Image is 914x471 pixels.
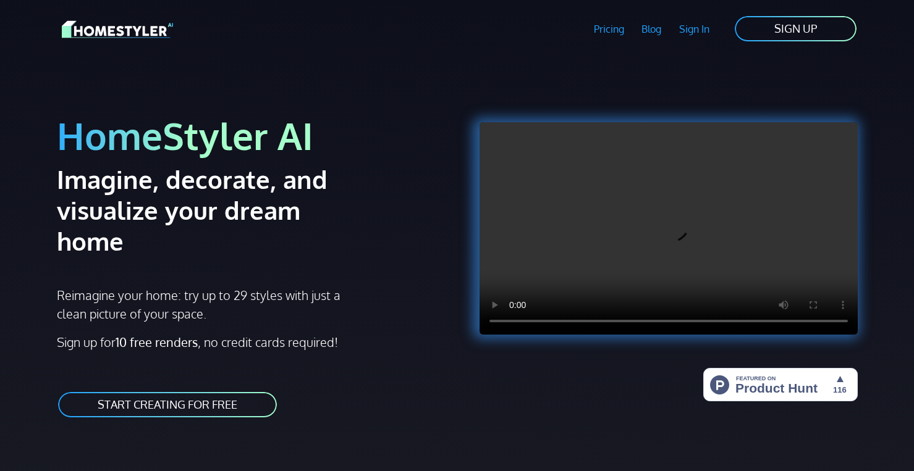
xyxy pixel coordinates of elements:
[62,19,173,40] img: HomeStyler AI logo
[57,391,278,419] a: START CREATING FOR FREE
[116,334,198,350] strong: 10 free renders
[57,112,450,159] h1: HomeStyler AI
[585,15,633,43] a: Pricing
[633,15,671,43] a: Blog
[703,368,858,401] img: HomeStyler AI - Interior Design Made Easy: One Click to Your Dream Home | Product Hunt
[57,164,371,256] h2: Imagine, decorate, and visualize your dream home
[57,286,352,323] p: Reimagine your home: try up to 29 styles with just a clean picture of your space.
[671,15,719,43] a: Sign In
[734,15,858,43] a: SIGN UP
[57,333,450,351] p: Sign up for , no credit cards required!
